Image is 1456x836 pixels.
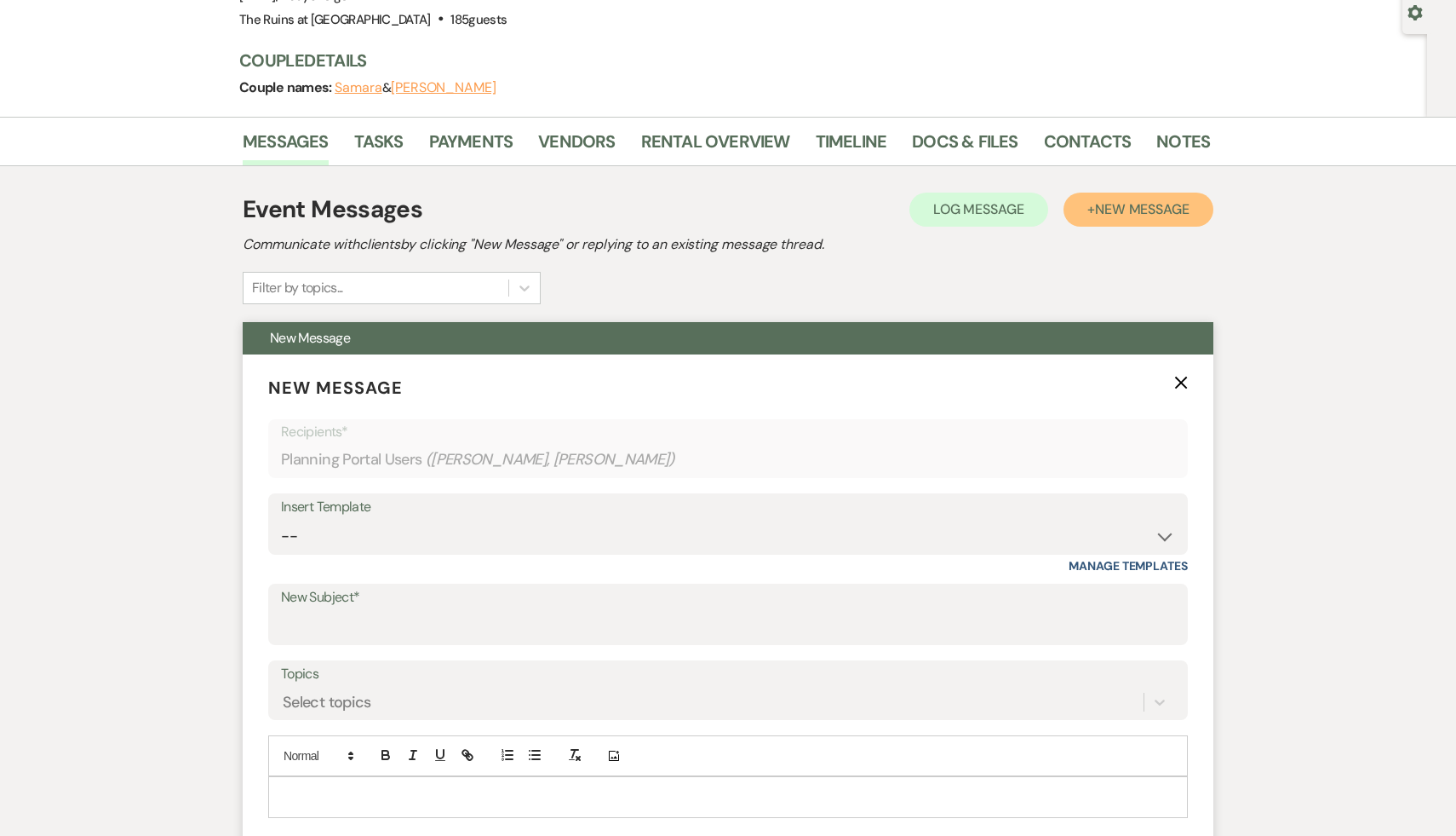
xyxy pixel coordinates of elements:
span: The Ruins at [GEOGRAPHIC_DATA] [239,11,431,28]
span: New Message [270,329,350,347]
span: Couple names: [239,78,335,96]
span: Log Message [933,200,1024,218]
div: Filter by topics... [252,278,343,298]
span: New Message [268,377,403,399]
a: Timeline [816,128,887,165]
button: Samara [335,81,382,95]
span: 185 guests [450,11,507,28]
a: Tasks [354,128,404,165]
h2: Communicate with clients by clicking "New Message" or replying to an existing message thread. [243,234,1213,255]
div: Insert Template [281,495,1175,520]
button: Open lead details [1407,3,1423,20]
h1: Event Messages [243,192,422,228]
a: Notes [1156,128,1210,165]
a: Contacts [1044,128,1132,165]
a: Rental Overview [641,128,790,165]
div: Planning Portal Users [281,443,1175,476]
a: Payments [429,128,513,165]
span: & [335,79,496,96]
button: Log Message [909,193,1048,227]
span: New Message [1095,200,1189,218]
button: +New Message [1063,193,1213,227]
button: [PERSON_NAME] [391,81,496,95]
a: Messages [243,128,329,165]
a: Docs & Files [912,128,1017,165]
h3: Couple Details [239,49,1193,72]
p: Recipients* [281,421,1175,443]
a: Manage Templates [1069,558,1188,574]
div: Select topics [283,691,371,714]
span: ( [PERSON_NAME], [PERSON_NAME] ) [426,448,676,471]
label: Topics [281,662,1175,687]
label: New Subject* [281,585,1175,610]
a: Vendors [538,128,615,165]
